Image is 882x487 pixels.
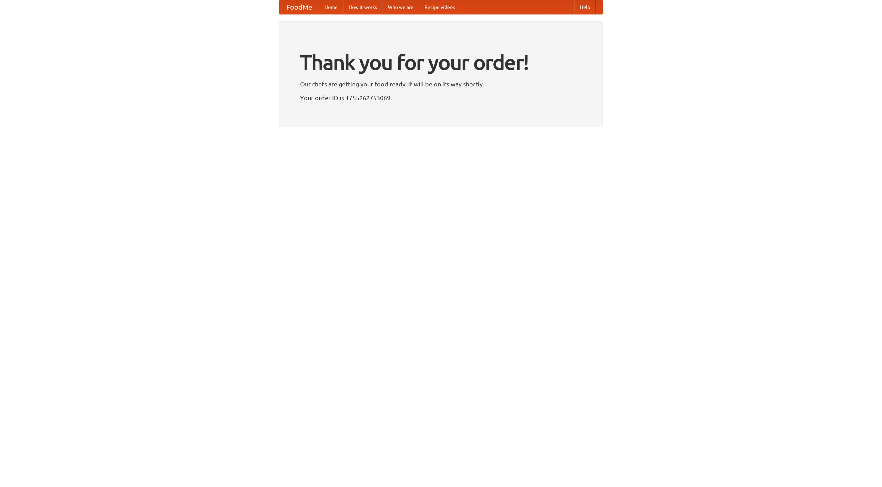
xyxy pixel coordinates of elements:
a: Who we are [382,0,419,14]
a: Recipe videos [419,0,460,14]
h1: Thank you for your order! [300,46,582,79]
p: Your order ID is 1755262753069. [300,93,582,103]
a: Home [319,0,343,14]
a: How it works [343,0,382,14]
a: FoodMe [279,0,319,14]
p: Our chefs are getting your food ready. It will be on its way shortly. [300,79,582,89]
a: Help [574,0,596,14]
